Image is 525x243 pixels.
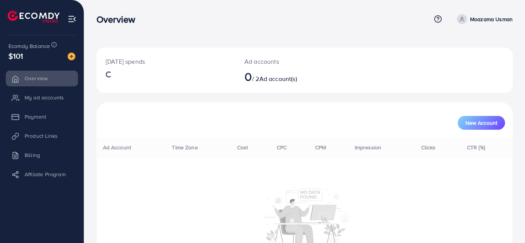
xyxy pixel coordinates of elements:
[96,14,141,25] h3: Overview
[259,74,297,83] span: Ad account(s)
[458,116,505,130] button: New Account
[244,57,330,66] p: Ad accounts
[244,69,330,84] h2: / 2
[465,120,497,126] span: New Account
[68,53,75,60] img: image
[68,15,76,23] img: menu
[454,14,513,24] a: Moazama Usman
[8,42,50,50] span: Ecomdy Balance
[470,15,513,24] p: Moazama Usman
[8,50,23,61] span: $101
[106,57,226,66] p: [DATE] spends
[244,68,252,85] span: 0
[8,11,60,23] img: logo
